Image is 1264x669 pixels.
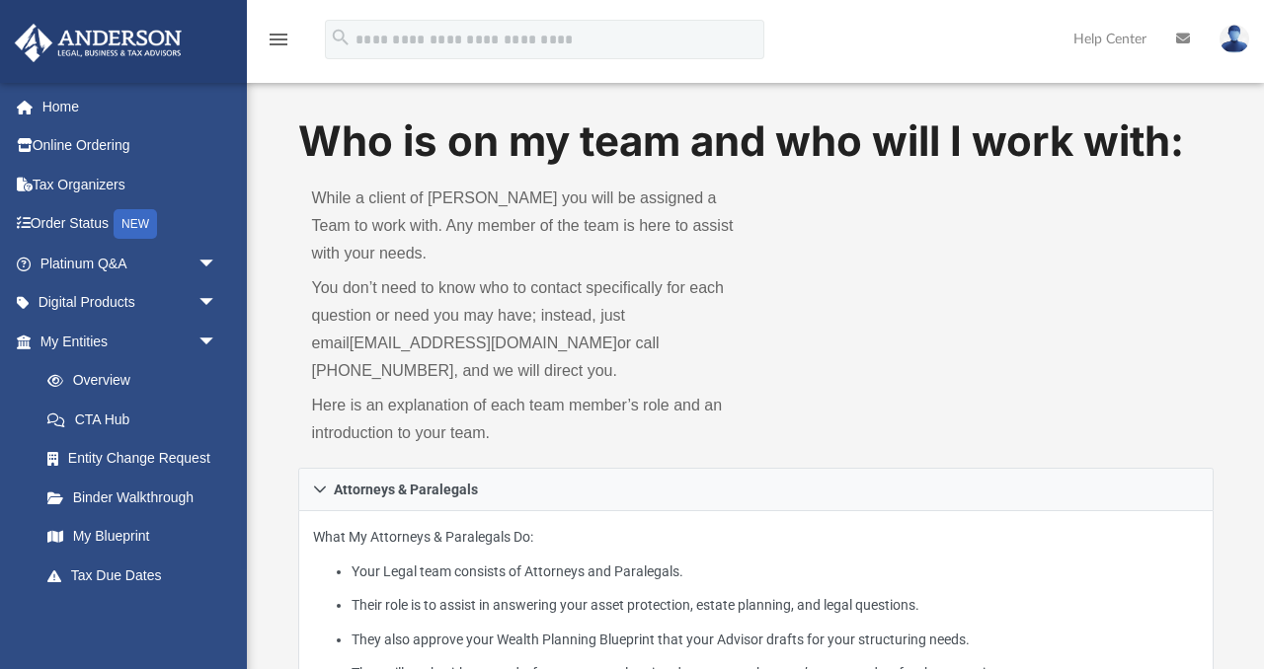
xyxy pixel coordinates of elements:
[14,126,247,166] a: Online Ordering
[298,112,1214,171] h1: Who is on my team and who will I work with:
[312,274,743,385] p: You don’t need to know who to contact specifically for each question or need you may have; instea...
[197,322,237,362] span: arrow_drop_down
[28,361,247,401] a: Overview
[197,283,237,324] span: arrow_drop_down
[334,483,478,496] span: Attorneys & Paralegals
[14,204,247,245] a: Order StatusNEW
[114,209,157,239] div: NEW
[312,185,743,267] p: While a client of [PERSON_NAME] you will be assigned a Team to work with. Any member of the team ...
[1220,25,1249,53] img: User Pic
[352,628,1199,652] li: They also approve your Wealth Planning Blueprint that your Advisor drafts for your structuring ne...
[14,322,247,361] a: My Entitiesarrow_drop_down
[28,439,247,479] a: Entity Change Request
[298,468,1214,511] a: Attorneys & Paralegals
[352,559,1199,584] li: Your Legal team consists of Attorneys and Paralegals.
[267,37,290,51] a: menu
[330,27,352,48] i: search
[197,244,237,284] span: arrow_drop_down
[267,28,290,51] i: menu
[352,593,1199,618] li: Their role is to assist in answering your asset protection, estate planning, and legal questions.
[14,283,247,323] a: Digital Productsarrow_drop_down
[28,517,237,557] a: My Blueprint
[14,595,237,634] a: My Anderson Teamarrow_drop_down
[14,244,247,283] a: Platinum Q&Aarrow_drop_down
[14,165,247,204] a: Tax Organizers
[28,400,247,439] a: CTA Hub
[14,87,247,126] a: Home
[312,392,743,447] p: Here is an explanation of each team member’s role and an introduction to your team.
[9,24,188,62] img: Anderson Advisors Platinum Portal
[28,478,247,517] a: Binder Walkthrough
[28,556,247,595] a: Tax Due Dates
[350,334,617,351] a: [EMAIL_ADDRESS][DOMAIN_NAME]
[197,595,237,635] span: arrow_drop_down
